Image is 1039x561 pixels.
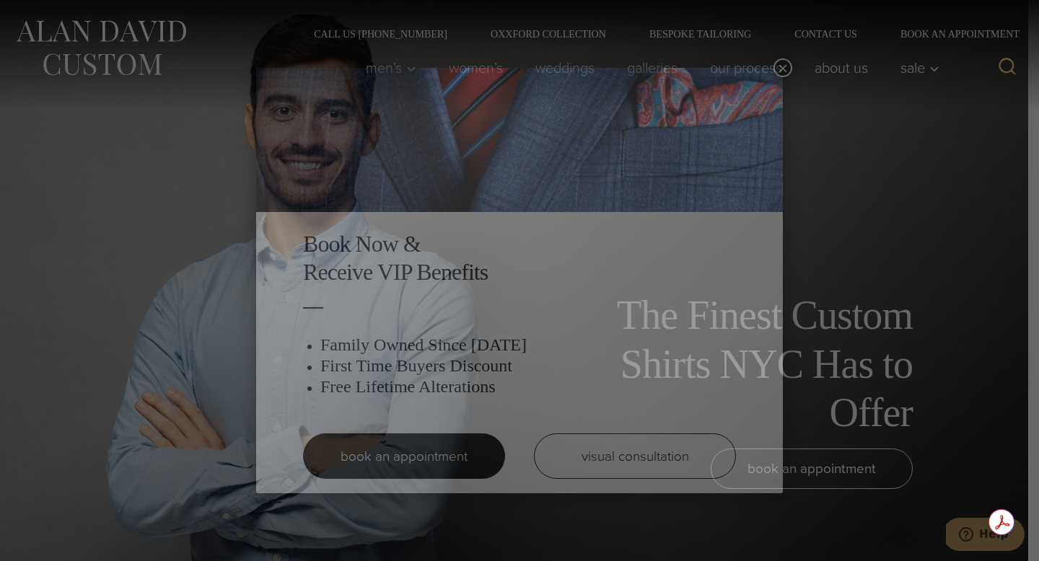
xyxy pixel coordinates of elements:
[773,58,792,77] button: Close
[534,433,736,479] a: visual consultation
[320,376,736,397] h3: Free Lifetime Alterations
[303,433,505,479] a: book an appointment
[320,335,736,355] h3: Family Owned Since [DATE]
[320,355,736,376] h3: First Time Buyers Discount
[33,10,63,23] span: Help
[303,230,736,286] h2: Book Now & Receive VIP Benefits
